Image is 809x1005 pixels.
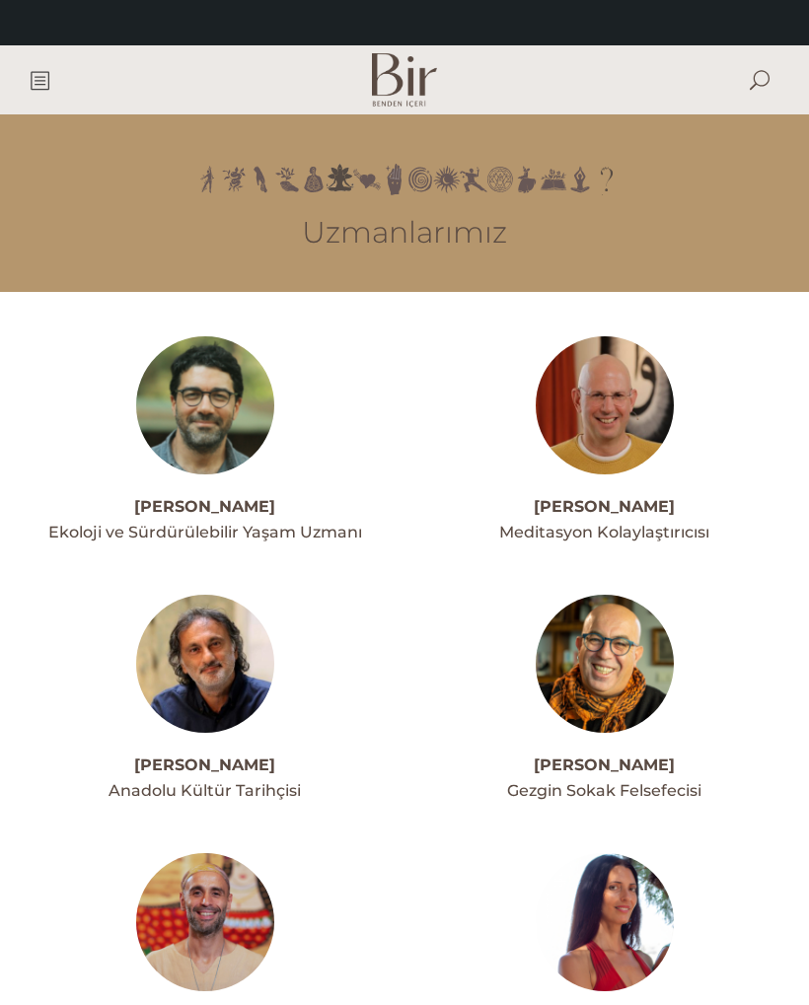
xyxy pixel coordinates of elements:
[536,336,674,474] img: meditasyon-ahmet-1-300x300.jpg
[48,523,362,541] span: Ekoloji ve Sürdürülebilir Yaşam Uzmanı
[536,595,674,733] img: alinakiprofil--300x300.jpg
[134,755,275,774] a: [PERSON_NAME]
[136,336,274,474] img: ahmetacarprofil--300x300.jpg
[534,755,675,774] a: [PERSON_NAME]
[507,781,701,800] span: Gezgin Sokak Felsefecisi
[109,781,301,800] span: Anadolu Kültür Tarihçisi
[536,853,674,991] img: amberprofil1-300x300.jpg
[372,53,437,108] img: Mobile Logo
[134,497,275,516] a: [PERSON_NAME]
[534,497,675,516] a: [PERSON_NAME]
[499,523,709,541] span: Meditasyon Kolaylaştırıcısı
[136,595,274,733] img: Ali_Canip_Olgunlu_003_copy-300x300.jpg
[136,853,274,991] img: alperakprofil-300x300.jpg
[30,215,779,251] h3: Uzmanlarımız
